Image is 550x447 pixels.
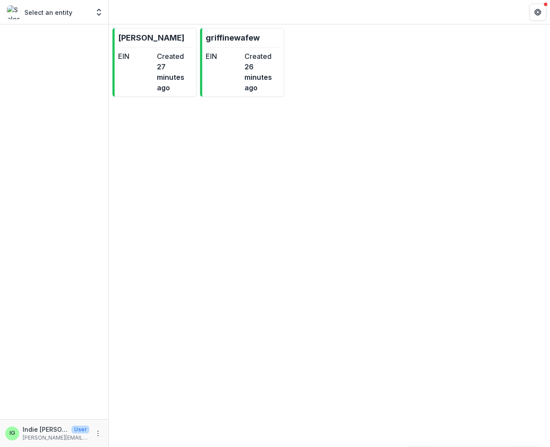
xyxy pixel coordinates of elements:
a: griffinewafewEINCreated26 minutes ago [200,28,284,97]
p: griffinewafew [206,32,260,44]
div: Indie Griffin [10,430,15,436]
p: Indie [PERSON_NAME] [23,425,68,434]
dd: 27 minutes ago [157,61,192,93]
button: Get Help [529,3,547,21]
dt: Created [244,51,280,61]
dt: Created [157,51,192,61]
dd: 26 minutes ago [244,61,280,93]
p: [PERSON_NAME][EMAIL_ADDRESS][DOMAIN_NAME] [23,434,89,442]
p: [PERSON_NAME] [118,32,184,44]
p: User [71,426,89,433]
img: Select an entity [7,5,21,19]
dt: EIN [206,51,241,61]
a: [PERSON_NAME]EINCreated27 minutes ago [112,28,197,97]
button: More [93,428,103,439]
button: Open entity switcher [93,3,105,21]
p: Select an entity [24,8,72,17]
dt: EIN [118,51,153,61]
